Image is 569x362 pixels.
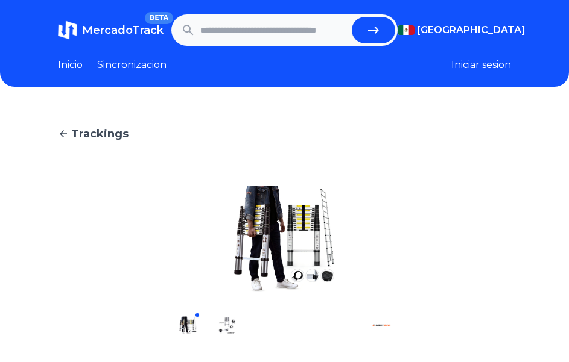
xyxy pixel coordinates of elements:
button: [GEOGRAPHIC_DATA] [398,23,511,37]
span: [GEOGRAPHIC_DATA] [417,23,526,37]
a: MercadoTrackBETA [58,20,164,40]
img: Escalera Telescópica 13 Peldaños Ajustable Retráctil 3.8 SelectShop HR4C5 Color Plateado [179,316,198,335]
a: Sincronizacion [97,58,167,72]
a: Trackings [58,125,511,142]
img: Escalera Telescópica 13 Peldaños Ajustable Retráctil 3.8 SelectShop HR4C5 Color Plateado [294,316,314,335]
button: Iniciar sesion [451,58,511,72]
img: Escalera Telescópica 13 Peldaños Ajustable Retráctil 3.8 SelectShop HR4C5 Color Plateado [333,316,352,335]
a: Inicio [58,58,83,72]
span: MercadoTrack [82,23,164,37]
img: Escalera Telescópica 13 Peldaños Ajustable Retráctil 3.8 SelectShop HR4C5 Color Plateado [256,316,275,335]
span: Trackings [71,125,129,142]
img: Escalera Telescópica 13 Peldaños Ajustable Retráctil 3.8 SelectShop HR4C5 Color Plateado [372,316,391,335]
span: BETA [145,12,173,24]
img: Escalera Telescópica 13 Peldaños Ajustable Retráctil 3.8 SelectShop HR4C5 Color Plateado [169,181,401,296]
img: Escalera Telescópica 13 Peldaños Ajustable Retráctil 3.8 SelectShop HR4C5 Color Plateado [217,316,237,335]
img: Mexico [398,25,415,35]
img: MercadoTrack [58,20,77,40]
